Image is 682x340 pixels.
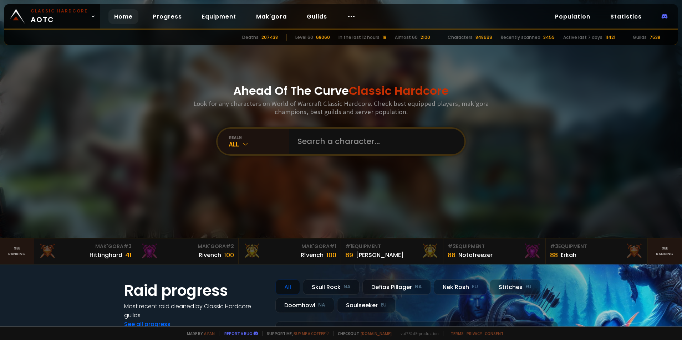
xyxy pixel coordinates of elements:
[294,331,329,336] a: Buy me a coffee
[434,279,487,295] div: Nek'Rosh
[136,238,239,264] a: Mak'Gora#2Rivench100
[563,34,602,41] div: Active last 7 days
[633,34,647,41] div: Guilds
[472,283,478,290] small: EU
[224,331,252,336] a: Report a bug
[381,302,387,309] small: EU
[318,302,325,309] small: NA
[242,34,259,41] div: Deaths
[361,331,392,336] a: [DOMAIN_NAME]
[543,34,555,41] div: 3459
[295,34,313,41] div: Level 60
[190,99,492,116] h3: Look for any characters on World of Warcraft Classic Hardcore. Check best equipped players, mak'g...
[443,238,546,264] a: #2Equipment88Notafreezer
[123,243,132,250] span: # 3
[229,140,289,148] div: All
[124,302,267,320] h4: Most recent raid cleaned by Classic Hardcore guilds
[243,243,336,250] div: Mak'Gora
[333,331,392,336] span: Checkout
[262,331,329,336] span: Support me,
[275,279,300,295] div: All
[239,238,341,264] a: Mak'Gora#1Rîvench100
[395,34,418,41] div: Almost 60
[362,279,431,295] div: Defias Pillager
[341,238,443,264] a: #1Equipment89[PERSON_NAME]
[229,135,289,140] div: realm
[196,9,242,24] a: Equipment
[345,243,439,250] div: Equipment
[108,9,138,24] a: Home
[550,243,643,250] div: Equipment
[561,251,576,259] div: Erkah
[349,83,449,99] span: Classic Hardcore
[356,251,404,259] div: [PERSON_NAME]
[224,250,234,260] div: 100
[343,283,351,290] small: NA
[124,320,170,328] a: See all progress
[4,4,100,29] a: Classic HardcoreAOTC
[250,9,292,24] a: Mak'gora
[316,34,330,41] div: 68060
[605,9,647,24] a: Statistics
[451,331,464,336] a: Terms
[550,243,558,250] span: # 3
[330,243,336,250] span: # 1
[382,34,386,41] div: 18
[261,34,278,41] div: 207438
[525,283,531,290] small: EU
[275,298,334,313] div: Doomhowl
[90,251,122,259] div: Hittinghard
[485,331,504,336] a: Consent
[34,238,137,264] a: Mak'Gora#3Hittinghard41
[147,9,188,24] a: Progress
[550,250,558,260] div: 88
[337,298,396,313] div: Soulseeker
[458,251,493,259] div: Notafreezer
[124,279,267,302] h1: Raid progress
[605,34,615,41] div: 11421
[326,250,336,260] div: 100
[183,331,215,336] span: Made by
[648,238,682,264] a: Seeranking
[301,9,333,24] a: Guilds
[421,34,430,41] div: 2100
[345,250,353,260] div: 89
[490,279,540,295] div: Stitches
[448,34,473,41] div: Characters
[301,251,324,259] div: Rîvench
[475,34,492,41] div: 848699
[546,238,648,264] a: #3Equipment88Erkah
[39,243,132,250] div: Mak'Gora
[233,82,449,99] h1: Ahead Of The Curve
[549,9,596,24] a: Population
[448,250,455,260] div: 88
[501,34,540,41] div: Recently scanned
[199,251,221,259] div: Rivench
[141,243,234,250] div: Mak'Gora
[467,331,482,336] a: Privacy
[339,34,380,41] div: In the last 12 hours
[293,129,456,154] input: Search a character...
[396,331,439,336] span: v. d752d5 - production
[448,243,541,250] div: Equipment
[650,34,660,41] div: 7538
[303,279,360,295] div: Skull Rock
[415,283,422,290] small: NA
[448,243,456,250] span: # 2
[204,331,215,336] a: a fan
[31,8,88,14] small: Classic Hardcore
[226,243,234,250] span: # 2
[345,243,352,250] span: # 1
[125,250,132,260] div: 41
[31,8,88,25] span: AOTC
